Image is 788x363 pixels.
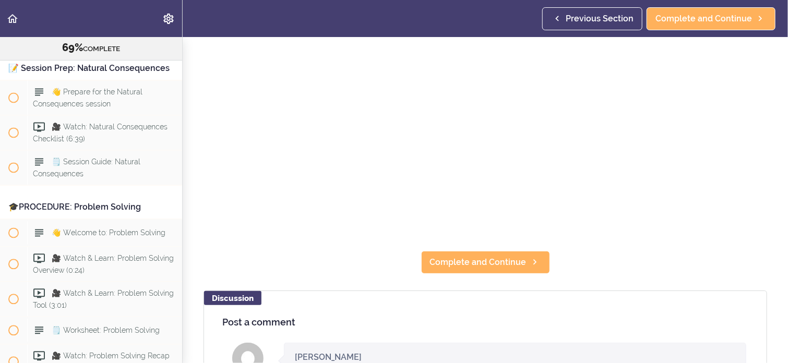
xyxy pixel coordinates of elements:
[33,123,168,143] span: 🎥 Watch: Natural Consequences Checklist (6:39)
[33,158,140,178] span: 🗒️ Session Guide: Natural Consequences
[33,88,142,108] span: 👋 Prepare for the Natural Consequences session
[62,41,83,54] span: 69%
[655,13,752,25] span: Complete and Continue
[13,41,169,55] div: COMPLETE
[33,254,174,274] span: 🎥 Watch & Learn: Problem Solving Overview (0:24)
[295,351,362,363] div: [PERSON_NAME]
[566,13,634,25] span: Previous Section
[52,228,165,237] span: 👋 Welcome to: Problem Solving
[162,13,175,25] svg: Settings Menu
[52,326,160,334] span: 🗒️ Worksheet: Problem Solving
[222,317,748,328] h4: Post a comment
[542,7,642,30] a: Previous Section
[33,289,174,309] span: 🎥 Watch & Learn: Problem Solving Tool (3:01)
[6,13,19,25] svg: Back to course curriculum
[647,7,775,30] a: Complete and Continue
